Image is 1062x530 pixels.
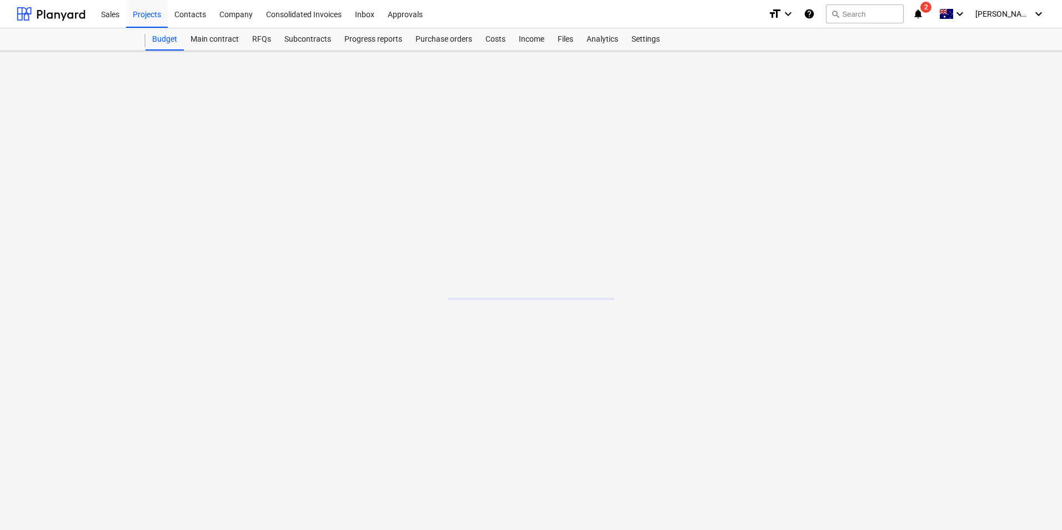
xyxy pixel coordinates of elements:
[1032,7,1045,21] i: keyboard_arrow_down
[246,28,278,51] a: RFQs
[804,7,815,21] i: Knowledge base
[831,9,840,18] span: search
[409,28,479,51] a: Purchase orders
[338,28,409,51] a: Progress reports
[146,28,184,51] a: Budget
[184,28,246,51] a: Main contract
[580,28,625,51] a: Analytics
[479,28,512,51] a: Costs
[278,28,338,51] a: Subcontracts
[953,7,966,21] i: keyboard_arrow_down
[768,7,782,21] i: format_size
[782,7,795,21] i: keyboard_arrow_down
[920,2,931,13] span: 2
[625,28,667,51] a: Settings
[512,28,551,51] a: Income
[975,9,1031,18] span: [PERSON_NAME]
[913,7,924,21] i: notifications
[826,4,904,23] button: Search
[551,28,580,51] a: Files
